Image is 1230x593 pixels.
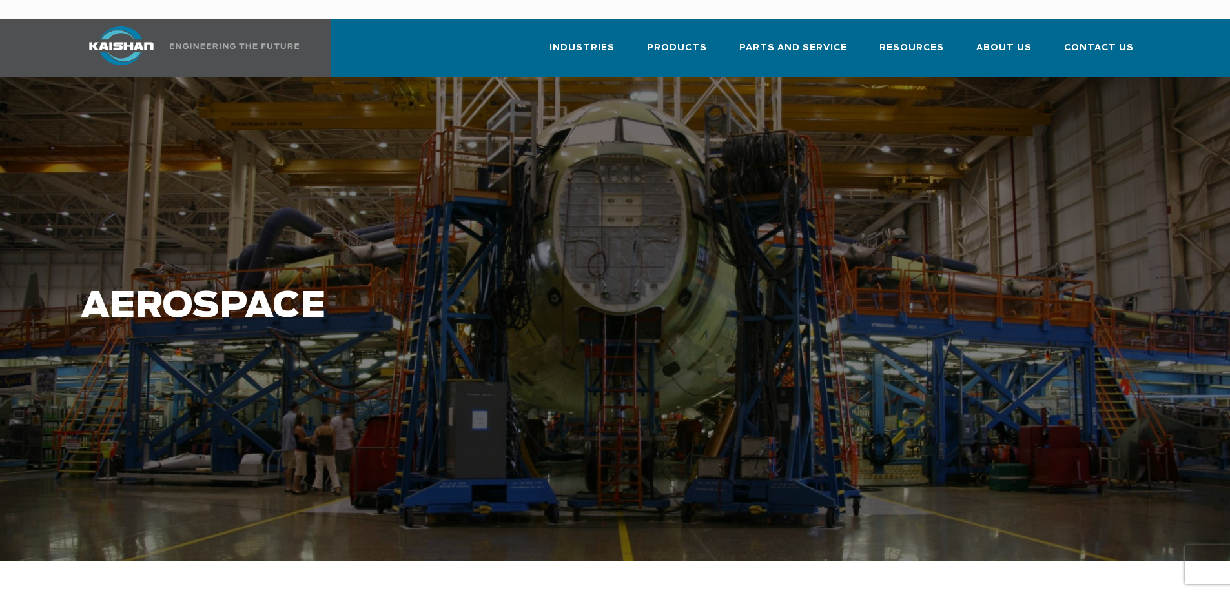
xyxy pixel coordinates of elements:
[549,41,615,55] span: Industries
[879,31,944,75] a: Resources
[739,31,847,75] a: Parts and Service
[879,41,944,55] span: Resources
[549,31,615,75] a: Industries
[1064,31,1134,75] a: Contact Us
[73,19,302,77] a: Kaishan USA
[976,41,1032,55] span: About Us
[647,31,707,75] a: Products
[1064,41,1134,55] span: Contact Us
[647,41,707,55] span: Products
[73,26,170,65] img: kaishan logo
[81,286,969,327] h1: Aerospace
[170,43,299,49] img: Engineering the future
[739,41,847,55] span: Parts and Service
[976,31,1032,75] a: About Us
